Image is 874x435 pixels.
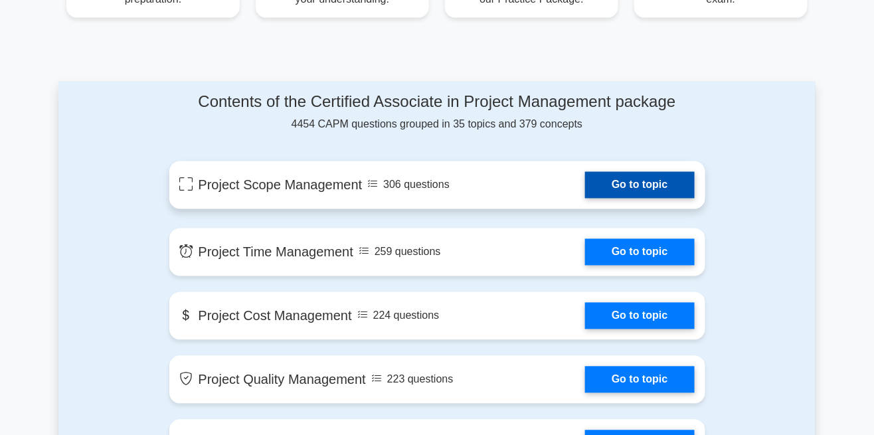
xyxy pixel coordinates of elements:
a: Go to topic [585,303,694,329]
h4: Contents of the Certified Associate in Project Management package [169,92,705,112]
a: Go to topic [585,172,694,199]
a: Go to topic [585,239,694,266]
a: Go to topic [585,367,694,393]
div: 4454 CAPM questions grouped in 35 topics and 379 concepts [169,92,705,133]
